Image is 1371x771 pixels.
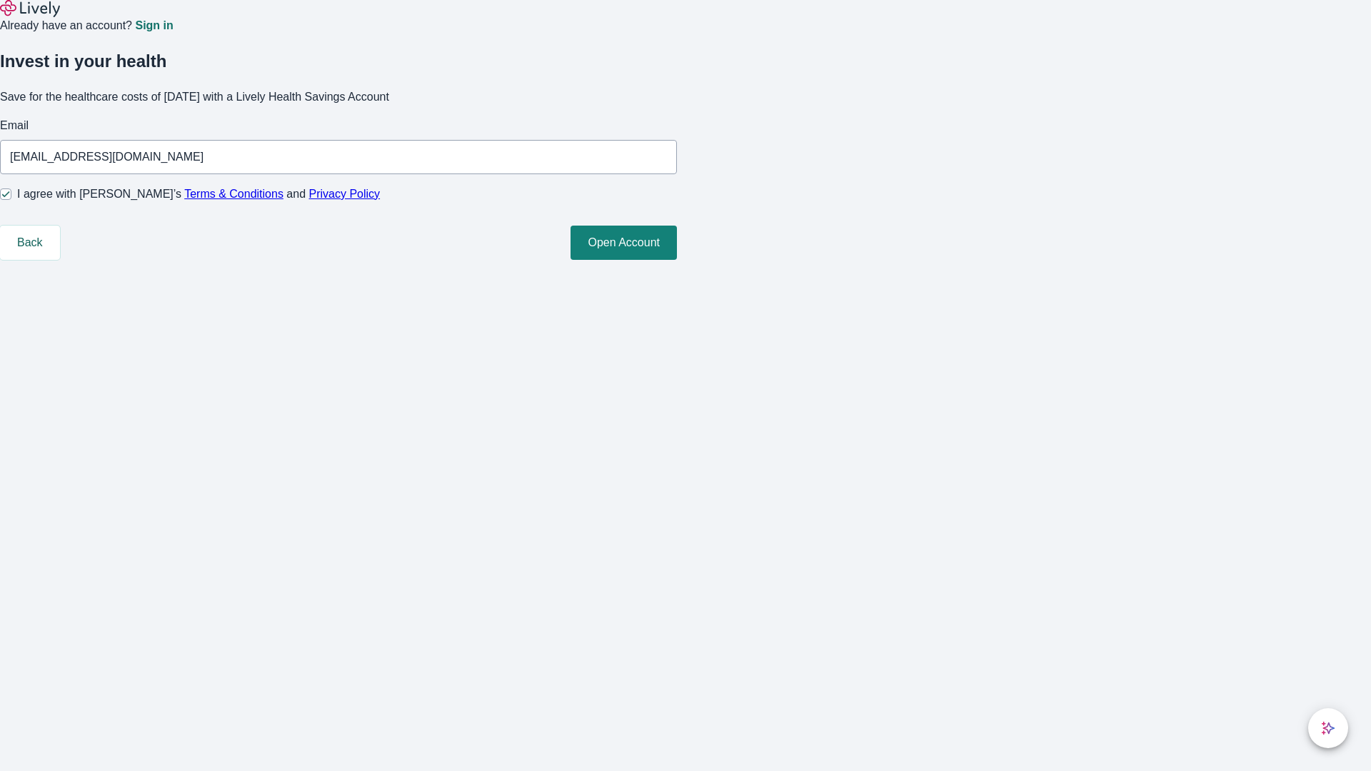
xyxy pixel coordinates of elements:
a: Privacy Policy [309,188,381,200]
button: Open Account [571,226,677,260]
svg: Lively AI Assistant [1321,721,1335,735]
button: chat [1308,708,1348,748]
a: Sign in [135,20,173,31]
a: Terms & Conditions [184,188,283,200]
span: I agree with [PERSON_NAME]’s and [17,186,380,203]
